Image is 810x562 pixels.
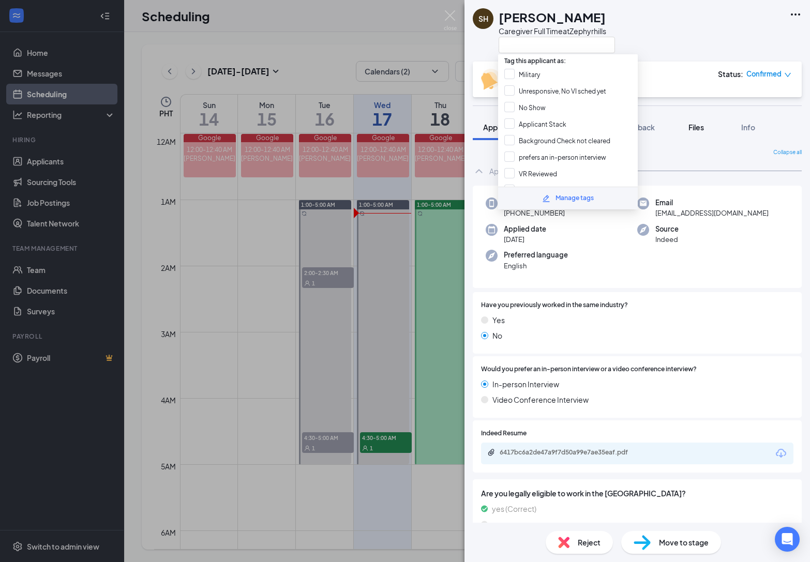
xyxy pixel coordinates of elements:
[655,224,679,234] span: Source
[481,300,628,310] span: Have you previously worked in the same industry?
[504,234,546,245] span: [DATE]
[492,519,501,530] span: no
[655,208,769,218] span: [EMAIL_ADDRESS][DOMAIN_NAME]
[487,448,655,458] a: Paperclip6417bc6a2de47a9f7d50a99e7ae35eaf.pdf
[492,378,559,390] span: In-person Interview
[499,26,615,36] div: Caregiver Full Time at Zephyrhills
[741,123,755,132] span: Info
[504,208,565,218] span: [PHONE_NUMBER]
[492,330,502,341] span: No
[504,261,568,271] span: English
[500,448,644,457] div: 6417bc6a2de47a9f7d50a99e7ae35eaf.pdf
[746,69,782,79] span: Confirmed
[775,527,800,552] div: Open Intercom Messenger
[659,537,709,548] span: Move to stage
[487,448,496,457] svg: Paperclip
[492,314,505,326] span: Yes
[688,123,704,132] span: Files
[481,488,793,499] span: Are you legally eligible to work in the [GEOGRAPHIC_DATA]?
[504,224,546,234] span: Applied date
[489,166,528,176] div: Application
[718,69,743,79] div: Status :
[481,364,697,374] span: Would you prefer an in-person interview or a video conference interview?
[655,234,679,245] span: Indeed
[655,198,769,208] span: Email
[542,194,550,203] svg: Pencil
[483,123,522,132] span: Application
[498,51,572,67] span: Tag this applicant as:
[481,429,527,438] span: Indeed Resume
[773,148,802,157] span: Collapse all
[478,13,488,24] div: SH
[789,8,802,21] svg: Ellipses
[492,503,536,514] span: yes (Correct)
[504,250,568,260] span: Preferred language
[556,193,594,203] div: Manage tags
[775,447,787,460] svg: Download
[578,537,601,548] span: Reject
[499,8,606,26] h1: [PERSON_NAME]
[784,71,791,79] span: down
[473,165,485,177] svg: ChevronUp
[492,394,589,405] span: Video Conference Interview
